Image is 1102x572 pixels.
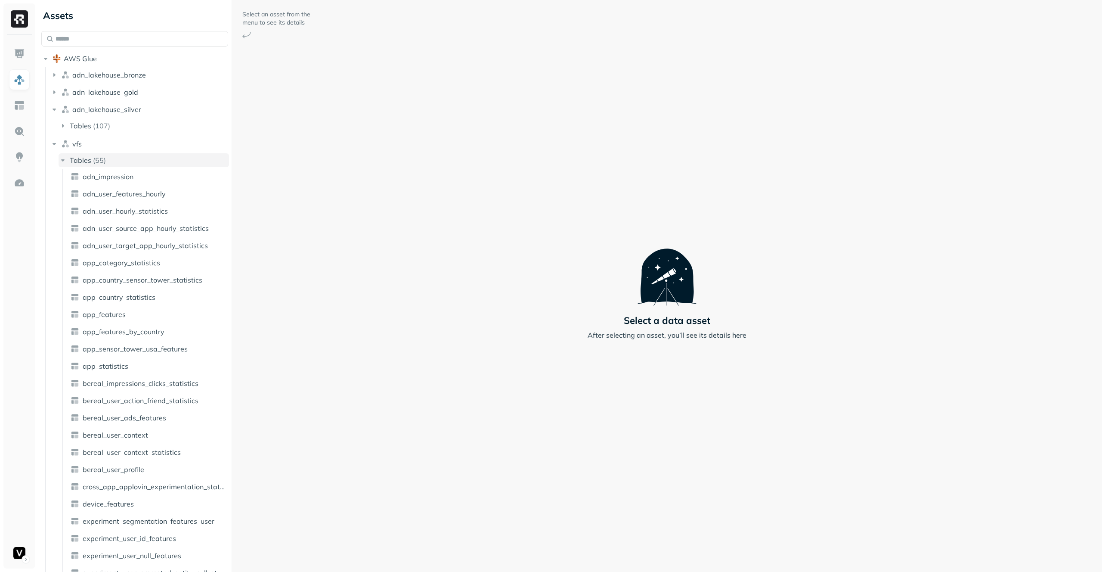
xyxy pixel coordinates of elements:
img: table [71,327,79,336]
img: namespace [61,71,70,79]
img: Insights [14,152,25,163]
a: adn_user_hourly_statistics [67,204,229,218]
img: table [71,413,79,422]
a: adn_user_features_hourly [67,187,229,201]
a: adn_user_source_app_hourly_statistics [67,221,229,235]
span: adn_lakehouse_silver [72,105,141,114]
span: bereal_user_ads_features [83,413,166,422]
span: bereal_user_action_friend_statistics [83,396,198,405]
img: table [71,172,79,181]
img: table [71,258,79,267]
img: table [71,207,79,215]
button: Tables(55) [59,153,229,167]
span: AWS Glue [64,54,97,63]
img: table [71,448,79,457]
a: app_sensor_tower_usa_features [67,342,229,356]
button: adn_lakehouse_gold [50,85,229,99]
img: Optimization [14,177,25,189]
p: ( 55 ) [93,156,106,165]
span: app_features_by_country [83,327,164,336]
span: adn_user_hourly_statistics [83,207,168,215]
span: adn_user_source_app_hourly_statistics [83,224,209,233]
img: Query Explorer [14,126,25,137]
span: app_category_statistics [83,258,160,267]
a: experiment_segmentation_features_user [67,514,229,528]
button: vfs [50,137,229,151]
a: adn_impression [67,170,229,183]
img: table [71,276,79,284]
span: bereal_user_context [83,431,148,439]
button: AWS Glue [41,52,228,65]
img: Asset Explorer [14,100,25,111]
div: Assets [41,9,228,22]
a: bereal_user_context_statistics [67,445,229,459]
img: Arrow [242,32,251,38]
img: namespace [61,140,70,148]
img: table [71,482,79,491]
img: table [71,500,79,508]
img: table [71,362,79,370]
span: vfs [72,140,82,148]
img: table [71,534,79,543]
img: namespace [61,105,70,114]
button: adn_lakehouse_bronze [50,68,229,82]
span: bereal_user_profile [83,465,144,474]
span: experiment_user_id_features [83,534,176,543]
p: ( 107 ) [93,121,110,130]
img: table [71,431,79,439]
img: table [71,224,79,233]
img: table [71,517,79,525]
span: experiment_user_null_features [83,551,181,560]
span: app_sensor_tower_usa_features [83,345,188,353]
a: bereal_user_profile [67,463,229,476]
img: table [71,310,79,319]
img: table [71,551,79,560]
span: adn_user_target_app_hourly_statistics [83,241,208,250]
a: adn_user_target_app_hourly_statistics [67,239,229,252]
span: Tables [70,121,91,130]
a: bereal_user_context [67,428,229,442]
span: adn_lakehouse_gold [72,88,138,96]
img: namespace [61,88,70,96]
a: app_features [67,308,229,321]
img: root [53,54,61,63]
span: adn_user_features_hourly [83,190,166,198]
a: bereal_impressions_clicks_statistics [67,376,229,390]
span: adn_impression [83,172,133,181]
a: bereal_user_action_friend_statistics [67,394,229,407]
span: bereal_user_context_statistics [83,448,181,457]
span: app_statistics [83,362,128,370]
img: table [71,465,79,474]
img: Assets [14,74,25,85]
span: app_features [83,310,126,319]
a: experiment_user_id_features [67,532,229,545]
img: Telescope [638,232,696,306]
img: Dashboard [14,48,25,59]
a: cross_app_applovin_experimentation_statistics [67,480,229,494]
span: bereal_impressions_clicks_statistics [83,379,198,388]
span: device_features [83,500,134,508]
button: adn_lakehouse_silver [50,103,229,116]
p: After selecting an asset, you’ll see its details here [588,330,746,340]
img: Ryft [11,10,28,28]
img: table [71,241,79,250]
a: bereal_user_ads_features [67,411,229,425]
a: app_country_sensor_tower_statistics [67,273,229,287]
img: table [71,379,79,388]
p: Select an asset from the menu to see its details [242,10,311,27]
button: Tables(107) [59,119,229,133]
span: app_country_sensor_tower_statistics [83,276,202,284]
a: app_features_by_country [67,325,229,339]
img: table [71,345,79,353]
img: table [71,293,79,302]
span: Tables [70,156,91,165]
a: device_features [67,497,229,511]
span: experiment_segmentation_features_user [83,517,214,525]
span: cross_app_applovin_experimentation_statistics [83,482,226,491]
span: app_country_statistics [83,293,155,302]
img: table [71,190,79,198]
a: app_statistics [67,359,229,373]
p: Select a data asset [624,314,710,326]
a: app_country_statistics [67,290,229,304]
img: Voodoo [13,547,25,559]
